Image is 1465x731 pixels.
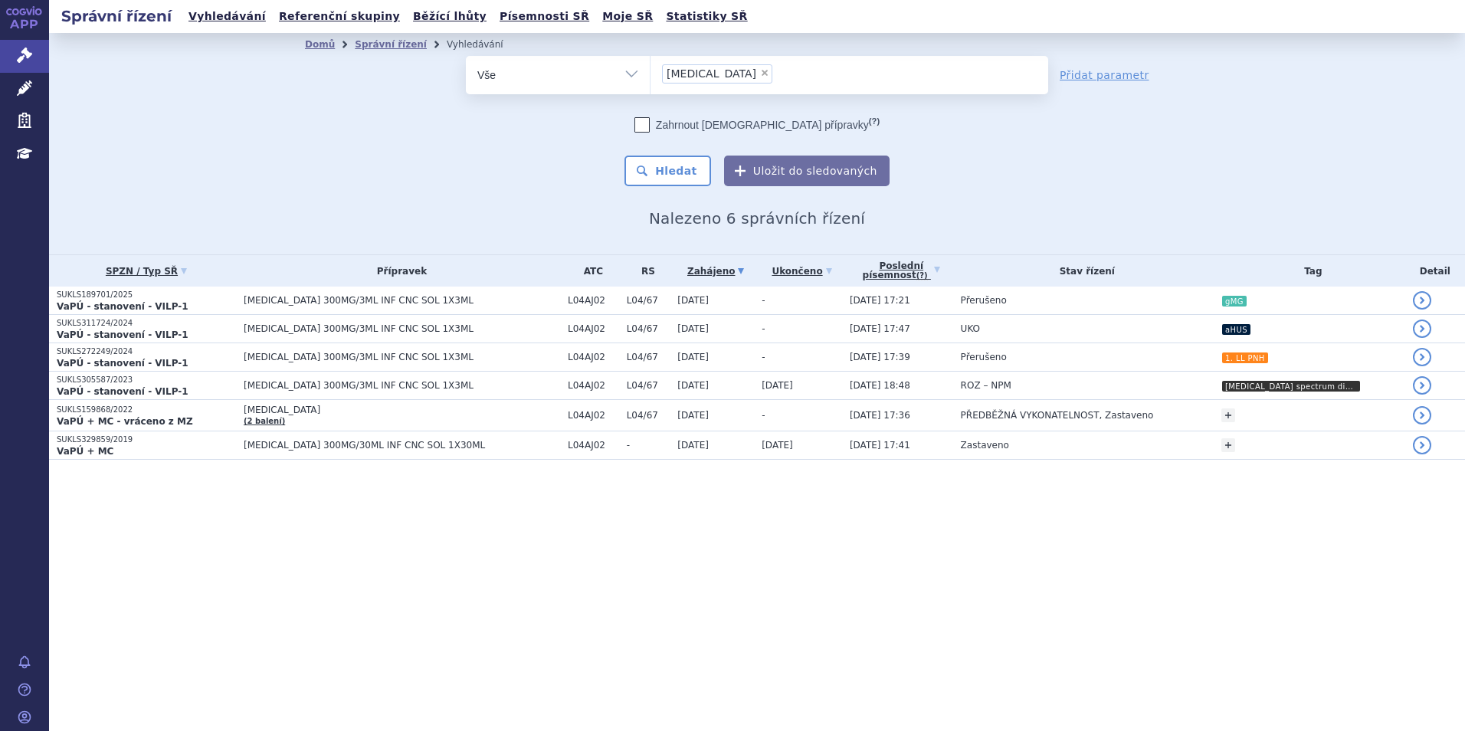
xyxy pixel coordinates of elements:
span: [MEDICAL_DATA] [667,68,756,79]
span: L04/67 [627,295,670,306]
a: Ukončeno [762,261,842,282]
a: Zahájeno [677,261,754,282]
span: - [762,352,765,362]
span: [DATE] 17:47 [850,323,910,334]
a: Moje SŘ [598,6,657,27]
p: SUKLS311724/2024 [57,318,236,329]
span: [DATE] 18:48 [850,380,910,391]
strong: VaPÚ - stanovení - VILP-1 [57,301,188,312]
i: [MEDICAL_DATA] spectrum disorder NMOSD [1222,381,1360,392]
p: SUKLS329859/2019 [57,434,236,445]
th: Stav řízení [953,255,1214,287]
a: detail [1413,406,1431,425]
a: detail [1413,376,1431,395]
span: L04/67 [627,323,670,334]
a: detail [1413,320,1431,338]
i: aHUS [1222,324,1250,335]
span: PŘEDBĚŽNÁ VYKONATELNOST, Zastaveno [961,410,1154,421]
a: (2 balení) [244,417,285,425]
span: - [627,440,670,451]
span: [DATE] 17:21 [850,295,910,306]
a: + [1221,408,1235,422]
span: L04AJ02 [568,440,619,451]
a: + [1221,438,1235,452]
a: Správní řízení [355,39,427,50]
button: Uložit do sledovaných [724,156,890,186]
p: SUKLS305587/2023 [57,375,236,385]
p: SUKLS272249/2024 [57,346,236,357]
input: [MEDICAL_DATA] [777,64,785,83]
a: detail [1413,291,1431,310]
strong: VaPÚ - stanovení - VILP-1 [57,386,188,397]
span: [DATE] [677,323,709,334]
a: Referenční skupiny [274,6,405,27]
span: [DATE] 17:41 [850,440,910,451]
th: RS [619,255,670,287]
abbr: (?) [869,116,880,126]
span: [MEDICAL_DATA] 300MG/3ML INF CNC SOL 1X3ML [244,323,560,334]
a: Poslednípísemnost(?) [850,255,953,287]
button: Hledat [624,156,711,186]
p: SUKLS189701/2025 [57,290,236,300]
span: - [762,295,765,306]
span: L04AJ02 [568,380,619,391]
span: [DATE] [677,410,709,421]
span: [DATE] 17:39 [850,352,910,362]
span: [MEDICAL_DATA] 300MG/3ML INF CNC SOL 1X3ML [244,352,560,362]
span: Zastaveno [961,440,1009,451]
span: [DATE] [677,380,709,391]
span: × [760,68,769,77]
span: L04AJ02 [568,323,619,334]
label: Zahrnout [DEMOGRAPHIC_DATA] přípravky [634,117,880,133]
span: L04/67 [627,352,670,362]
span: [DATE] [762,380,793,391]
a: Vyhledávání [184,6,270,27]
span: Přerušeno [961,295,1007,306]
h2: Správní řízení [49,5,184,27]
th: Detail [1405,255,1465,287]
a: Domů [305,39,335,50]
li: Vyhledávání [447,33,523,56]
strong: VaPÚ - stanovení - VILP-1 [57,358,188,369]
strong: VaPÚ + MC - vráceno z MZ [57,416,193,427]
span: L04/67 [627,380,670,391]
i: 1. LL PNH [1222,352,1268,363]
span: [DATE] [677,295,709,306]
th: ATC [560,255,619,287]
a: Písemnosti SŘ [495,6,594,27]
a: Běžící lhůty [408,6,491,27]
span: L04AJ02 [568,410,619,421]
abbr: (?) [916,271,928,280]
span: - [762,323,765,334]
span: L04AJ02 [568,295,619,306]
span: [DATE] [762,440,793,451]
a: SPZN / Typ SŘ [57,261,236,282]
span: Nalezeno 6 správních řízení [649,209,865,228]
span: [DATE] [677,352,709,362]
a: Přidat parametr [1060,67,1149,83]
span: [DATE] 17:36 [850,410,910,421]
span: L04AJ02 [568,352,619,362]
th: Přípravek [236,255,560,287]
a: detail [1413,348,1431,366]
span: [DATE] [677,440,709,451]
span: [MEDICAL_DATA] [244,405,560,415]
span: ROZ – NPM [961,380,1011,391]
th: Tag [1214,255,1405,287]
a: Statistiky SŘ [661,6,752,27]
span: [MEDICAL_DATA] 300MG/3ML INF CNC SOL 1X3ML [244,295,560,306]
a: detail [1413,436,1431,454]
p: SUKLS159868/2022 [57,405,236,415]
strong: VaPÚ - stanovení - VILP-1 [57,329,188,340]
strong: VaPÚ + MC [57,446,113,457]
span: L04/67 [627,410,670,421]
span: [MEDICAL_DATA] 300MG/3ML INF CNC SOL 1X3ML [244,380,560,391]
span: Přerušeno [961,352,1007,362]
span: UKO [961,323,980,334]
span: - [762,410,765,421]
span: [MEDICAL_DATA] 300MG/30ML INF CNC SOL 1X30ML [244,440,560,451]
